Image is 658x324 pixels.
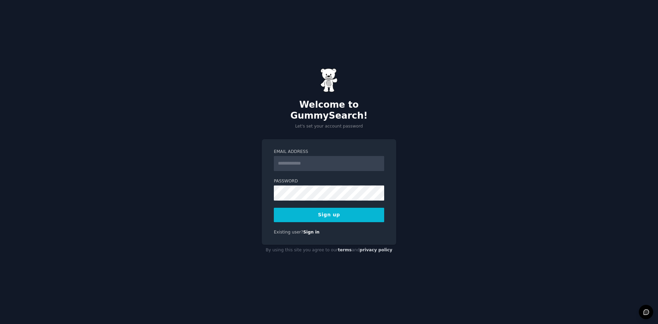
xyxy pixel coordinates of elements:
[338,248,352,252] a: terms
[303,230,320,235] a: Sign in
[262,99,396,121] h2: Welcome to GummySearch!
[274,149,384,155] label: Email Address
[320,68,338,92] img: Gummy Bear
[262,245,396,256] div: By using this site you agree to our and
[274,230,303,235] span: Existing user?
[360,248,392,252] a: privacy policy
[262,123,396,130] p: Let's set your account password
[274,178,384,184] label: Password
[274,208,384,222] button: Sign up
